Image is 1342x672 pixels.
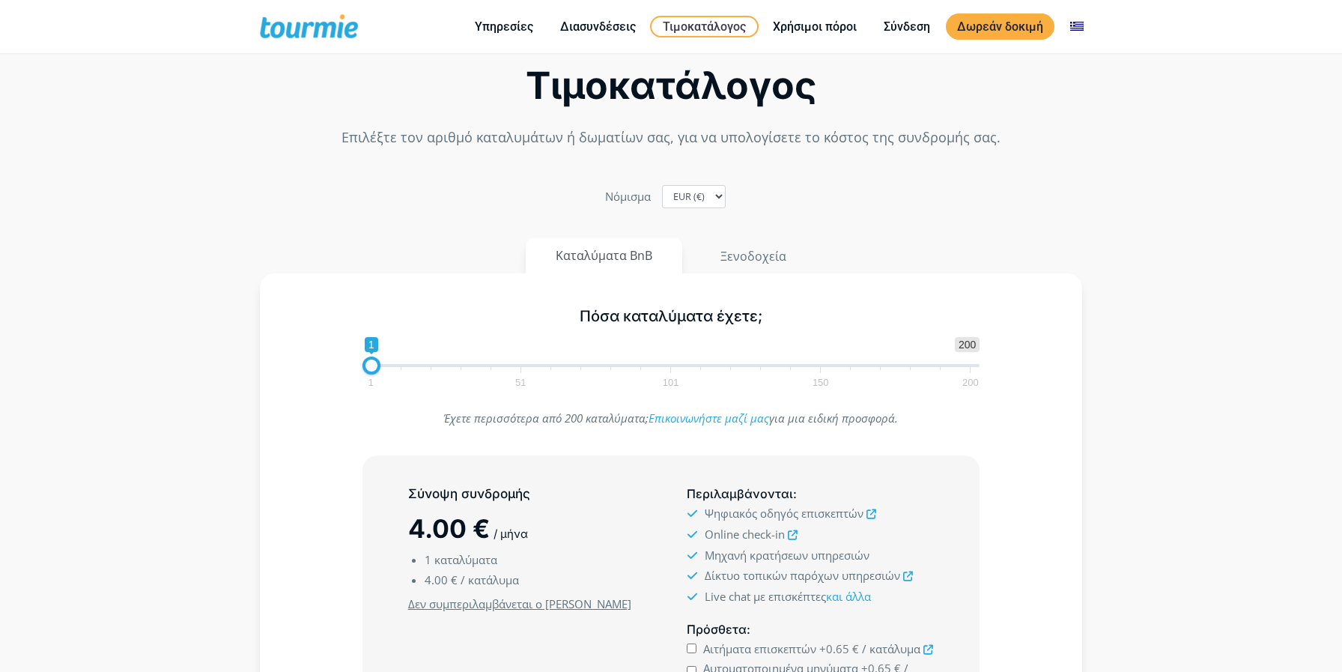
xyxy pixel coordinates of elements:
[494,527,528,541] span: / μήνα
[687,485,934,503] h5: :
[960,379,981,386] span: 200
[819,641,859,656] span: +0.65 €
[260,127,1082,148] p: Επιλέξτε τον αριθμό καταλυμάτων ή δωματίων σας, για να υπολογίσετε το κόστος της συνδρομής σας.
[513,379,528,386] span: 51
[260,68,1082,103] h2: Τιμοκατάλογος
[362,307,980,326] h5: Πόσα καταλύματα έχετε;
[425,572,458,587] span: 4.00 €
[461,572,519,587] span: / κατάλυμα
[705,568,900,583] span: Δίκτυο τοπικών παρόχων υπηρεσιών
[826,589,871,604] a: και άλλα
[862,641,920,656] span: / κατάλυμα
[705,548,869,563] span: Μηχανή κρατήσεων υπηρεσιών
[464,17,544,36] a: Υπηρεσίες
[549,17,647,36] a: Διασυνδέσεις
[705,527,785,542] span: Online check-in
[365,379,375,386] span: 1
[605,187,651,207] label: Nόμισμα
[690,238,817,274] button: Ξενοδοχεία
[661,379,681,386] span: 101
[649,411,769,426] a: Επικοινωνήστε μαζί μας
[365,337,378,352] span: 1
[687,622,747,637] span: Πρόσθετα
[705,589,871,604] span: Live chat με επισκέπτες
[955,337,980,352] span: 200
[425,552,431,567] span: 1
[810,379,831,386] span: 150
[705,506,863,521] span: Ψηφιακός οδηγός επισκεπτών
[762,17,868,36] a: Χρήσιμοι πόροι
[408,485,655,503] h5: Σύνοψη συνδρομής
[650,16,759,37] a: Τιμοκατάλογος
[703,641,816,656] span: Αιτήματα επισκεπτών
[687,486,793,501] span: Περιλαμβάνονται
[434,552,497,567] span: καταλύματα
[872,17,941,36] a: Σύνδεση
[362,408,980,429] p: Έχετε περισσότερα από 200 καταλύματα; για μια ειδική προσφορά.
[946,13,1054,40] a: Δωρεάν δοκιμή
[526,238,682,273] button: Καταλύματα BnB
[408,596,631,611] u: Δεν συμπεριλαμβάνεται ο [PERSON_NAME]
[408,513,490,544] span: 4.00 €
[687,620,934,639] h5: :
